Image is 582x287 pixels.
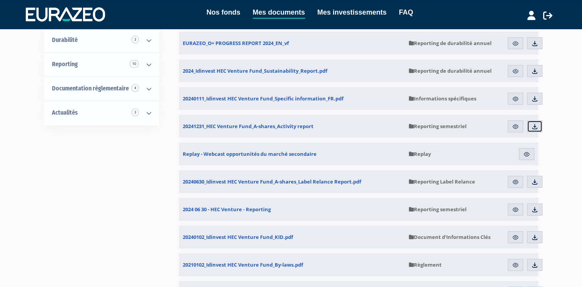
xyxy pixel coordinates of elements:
span: Documentation règlementaire [52,85,129,92]
a: FAQ [399,7,413,18]
span: 3 [132,108,139,116]
a: Nos fonds [207,7,240,18]
a: Mes documents [253,7,305,19]
span: 3 [132,36,139,43]
span: Reporting Label Relance [409,178,475,185]
img: eye.svg [512,234,519,241]
img: eye.svg [512,95,519,102]
span: 20241231_HEC Venture Fund_A-shares_Activity report [183,123,314,130]
span: Replay - Webcast opportunités du marché secondaire [183,150,317,157]
img: eye.svg [523,151,530,158]
span: Reporting de durabilité annuel [409,67,492,74]
span: Reporting [52,60,78,68]
a: 20240630_Idinvest HEC Venture Fund_A-shares_Label Relance Report.pdf [179,170,405,193]
img: eye.svg [512,68,519,75]
span: Replay [409,150,431,157]
a: 2024 06 30 - HEC Venture - Reporting [179,198,405,221]
span: Règlement [409,261,442,268]
span: Informations spécifiques [409,95,476,102]
a: EURAZEO_O+ PROGRESS REPORT 2024_EN_vf [179,32,405,55]
span: 20210102_Idinvest HEC Venture Fund_By-laws.pdf [183,261,303,268]
a: 20240102_Idinvest HEC Venture Fund_KID.pdf [179,225,405,249]
span: 4 [132,84,139,92]
a: Replay - Webcast opportunités du marché secondaire [179,142,405,165]
img: download.svg [531,206,538,213]
a: 20241231_HEC Venture Fund_A-shares_Activity report [179,115,405,138]
span: 20240102_Idinvest HEC Venture Fund_KID.pdf [183,234,293,240]
a: Durabilité 3 [44,28,159,52]
img: eye.svg [512,206,519,213]
span: Reporting de durabilité annuel [409,40,492,47]
img: eye.svg [512,40,519,47]
a: 20240111_Idinvest HEC Venture Fund_Specific information_FR.pdf [179,87,405,110]
img: download.svg [531,234,538,241]
span: 2024_Idinvest HEC Venture Fund_Sustainability_Report.pdf [183,67,327,74]
span: 2024 06 30 - HEC Venture - Reporting [183,206,271,213]
img: eye.svg [512,123,519,130]
a: Reporting 10 [44,52,159,77]
img: download.svg [531,179,538,185]
img: download.svg [531,40,538,47]
a: Actualités 3 [44,101,159,125]
img: download.svg [531,68,538,75]
span: Reporting semestriel [409,123,467,130]
span: 20240630_Idinvest HEC Venture Fund_A-shares_Label Relance Report.pdf [183,178,361,185]
img: 1732889491-logotype_eurazeo_blanc_rvb.png [26,7,105,21]
span: Durabilité [52,36,78,43]
span: Actualités [52,109,78,116]
span: Document d'Informations Clés [409,234,490,240]
a: 20210102_Idinvest HEC Venture Fund_By-laws.pdf [179,253,405,276]
a: Documentation règlementaire 4 [44,77,159,101]
img: download.svg [531,262,538,269]
img: eye.svg [512,262,519,269]
img: download.svg [531,123,538,130]
span: 10 [130,60,139,68]
img: eye.svg [512,179,519,185]
a: 2024_Idinvest HEC Venture Fund_Sustainability_Report.pdf [179,59,405,82]
span: EURAZEO_O+ PROGRESS REPORT 2024_EN_vf [183,40,289,47]
img: download.svg [531,95,538,102]
span: Reporting semestriel [409,206,467,213]
span: 20240111_Idinvest HEC Venture Fund_Specific information_FR.pdf [183,95,344,102]
a: Mes investissements [317,7,387,18]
